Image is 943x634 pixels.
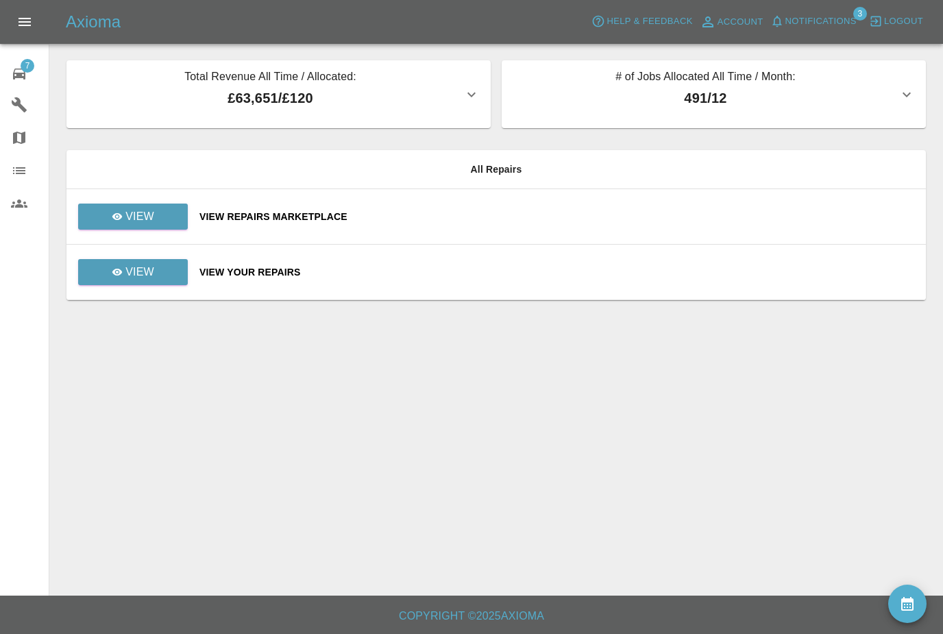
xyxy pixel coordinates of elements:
[199,210,915,223] a: View Repairs Marketplace
[588,11,696,32] button: Help & Feedback
[125,208,154,225] p: View
[866,11,927,32] button: Logout
[767,11,860,32] button: Notifications
[77,266,188,277] a: View
[8,5,41,38] button: Open drawer
[66,11,121,33] h5: Axioma
[785,14,857,29] span: Notifications
[199,265,915,279] a: View Your Repairs
[718,14,763,30] span: Account
[853,7,867,21] span: 3
[125,264,154,280] p: View
[884,14,923,29] span: Logout
[77,88,463,108] p: £63,651 / £120
[66,150,926,189] th: All Repairs
[11,607,932,626] h6: Copyright © 2025 Axioma
[78,259,188,285] a: View
[502,60,926,128] button: # of Jobs Allocated All Time / Month:491/12
[513,88,898,108] p: 491 / 12
[696,11,767,33] a: Account
[513,69,898,88] p: # of Jobs Allocated All Time / Month:
[66,60,491,128] button: Total Revenue All Time / Allocated:£63,651/£120
[21,59,34,73] span: 7
[77,210,188,221] a: View
[78,204,188,230] a: View
[607,14,692,29] span: Help & Feedback
[77,69,463,88] p: Total Revenue All Time / Allocated:
[888,585,927,623] button: availability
